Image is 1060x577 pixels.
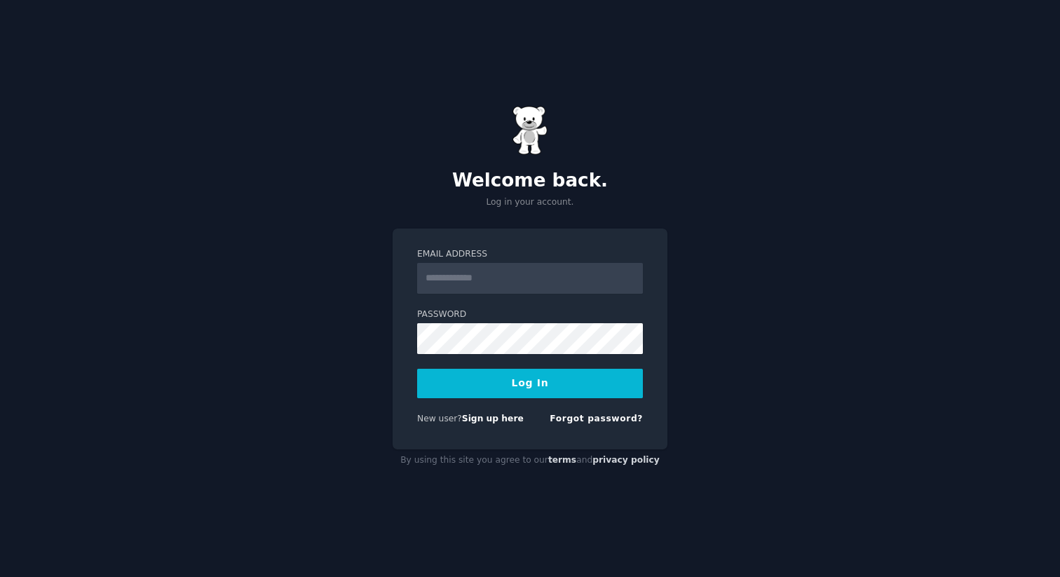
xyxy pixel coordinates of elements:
p: Log in your account. [393,196,667,209]
a: Forgot password? [550,414,643,423]
div: By using this site you agree to our and [393,449,667,472]
a: privacy policy [592,455,660,465]
span: New user? [417,414,462,423]
img: Gummy Bear [512,106,548,155]
a: terms [548,455,576,465]
label: Password [417,308,643,321]
button: Log In [417,369,643,398]
label: Email Address [417,248,643,261]
h2: Welcome back. [393,170,667,192]
a: Sign up here [462,414,524,423]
